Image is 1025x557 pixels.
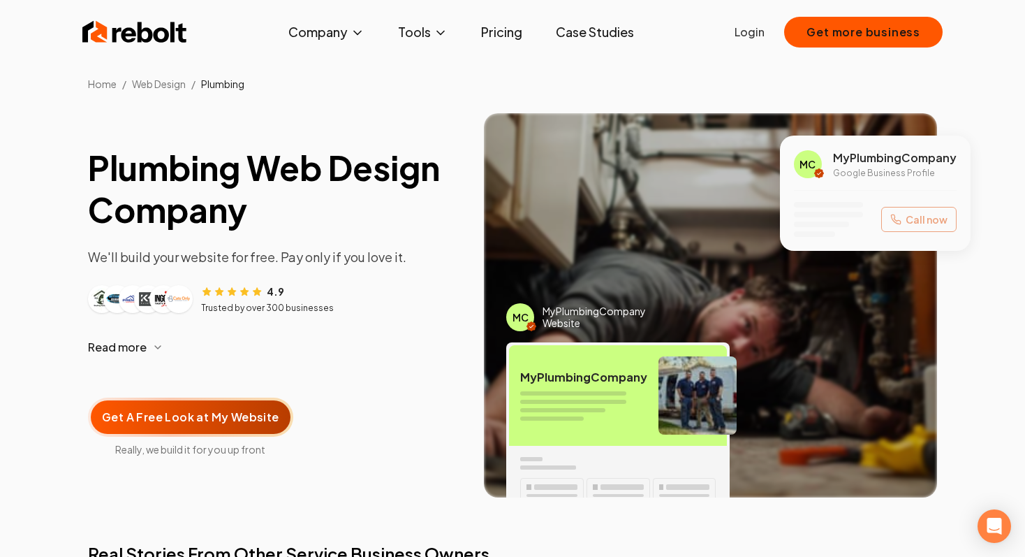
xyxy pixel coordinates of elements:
button: Company [277,18,376,46]
div: Rating: 4.9 out of 5 stars [201,284,284,298]
a: Pricing [470,18,533,46]
li: / [191,77,196,91]
span: MC [799,157,816,171]
img: Customer logo 2 [106,288,128,310]
span: Get A Free Look at My Website [102,409,279,426]
span: Web Design [132,78,186,90]
button: Tools [387,18,459,46]
img: Plumbing team [658,356,737,435]
li: / [122,77,126,91]
img: Customer logo 5 [152,288,175,310]
h1: Plumbing Web Design Company [88,147,462,231]
a: Case Studies [545,18,645,46]
img: Image of completed Plumbing job [484,113,937,498]
button: Get more business [784,17,943,48]
span: My Plumbing Company Website [543,305,655,330]
div: Customer logos [88,285,193,313]
span: My Plumbing Company [833,150,957,166]
p: Google Business Profile [833,168,957,179]
button: Get A Free Look at My Website [88,398,293,437]
img: Rebolt Logo [82,18,187,46]
p: Trusted by over 300 businesses [201,303,334,314]
img: Customer logo 1 [91,288,113,310]
article: Customer reviews [88,284,462,314]
span: 4.9 [267,284,284,298]
img: Customer logo 3 [121,288,144,310]
span: MC [512,310,529,324]
div: Open Intercom Messenger [978,509,1011,543]
img: Customer logo 6 [168,288,190,310]
span: My Plumbing Company [520,370,647,384]
button: Read more [88,331,462,364]
span: Read more [88,339,147,356]
a: Login [735,24,765,41]
img: Customer logo 4 [137,288,159,310]
a: Get A Free Look at My WebsiteReally, we build it for you up front [88,375,293,456]
span: Plumbing [201,78,244,90]
p: We'll build your website for free. Pay only if you love it. [88,247,462,267]
span: Really, we build it for you up front [88,442,293,456]
a: Home [88,78,117,90]
nav: Breadcrumb [66,77,959,91]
